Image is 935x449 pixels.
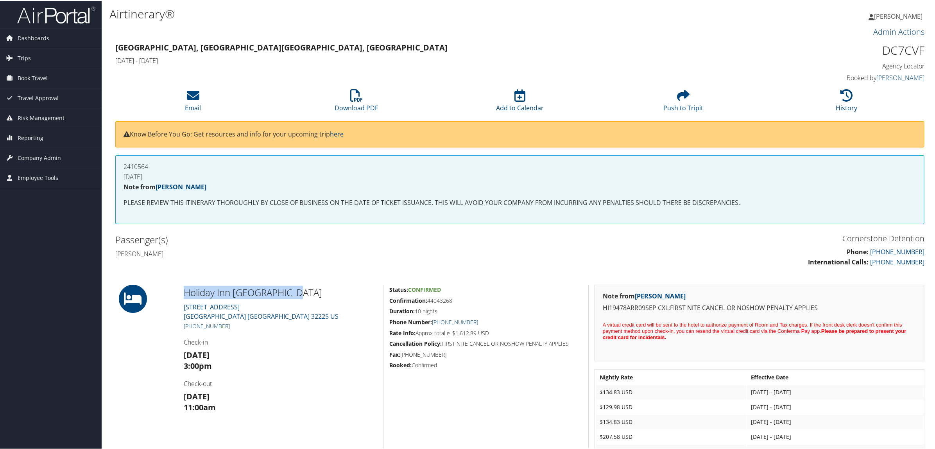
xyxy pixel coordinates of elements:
h5: Approx total is $1,612.89 USD [389,329,582,336]
td: $134.83 USD [596,414,746,428]
span: Trips [18,48,31,67]
a: [PHONE_NUMBER] [870,257,924,266]
h4: [DATE] [124,173,916,179]
span: A virtual credit card will be sent to the hotel to authorize payment of Room and Tax charges. If ... [603,321,906,339]
a: Download PDF [335,93,378,111]
strong: Duration: [389,307,415,314]
h1: DC7CVF [731,41,924,58]
strong: Status: [389,285,408,293]
h4: [DATE] - [DATE] [115,56,719,64]
strong: Fax: [389,350,400,357]
span: Employee Tools [18,167,58,187]
h4: Booked by [731,73,924,81]
th: Nightly Rate [596,370,746,384]
strong: Note from [124,182,206,190]
span: Travel Approval [18,88,59,107]
a: History [836,93,858,111]
h2: Passenger(s) [115,232,514,246]
h5: 44043268 [389,296,582,304]
a: [PERSON_NAME] [876,73,924,81]
a: here [330,129,344,138]
td: $207.58 USD [596,429,746,443]
span: Reporting [18,128,43,147]
td: $134.83 USD [596,384,746,399]
p: Know Before You Go: Get resources and info for your upcoming trip [124,129,916,139]
strong: [DATE] [184,390,210,401]
a: Admin Actions [873,26,924,36]
strong: Please be prepared to present your credit card for incidentals. [603,327,906,339]
strong: Cancellation Policy: [389,339,442,347]
strong: Booked: [389,361,412,368]
h1: Airtinerary® [109,5,657,22]
h5: FIRST NITE CANCEL OR NOSHOW PENALTY APPLIES [389,339,582,347]
h5: [PHONE_NUMBER] [389,350,582,358]
p: HI19478ARR09SEP CXL:FIRST NITE CANCEL OR NOSHOW PENALTY APPLIES [603,302,916,313]
a: [PHONE_NUMBER] [870,247,924,255]
h4: Agency Locator [731,61,924,70]
img: airportal-logo.png [17,5,95,23]
h4: [PERSON_NAME] [115,249,514,257]
h4: Check-out [184,379,377,387]
span: Dashboards [18,28,49,47]
td: $129.98 USD [596,399,746,413]
h4: Check-in [184,337,377,346]
h2: Holiday Inn [GEOGRAPHIC_DATA] [184,285,377,298]
strong: Rate Info: [389,329,416,336]
span: Confirmed [408,285,441,293]
a: Add to Calendar [496,93,544,111]
strong: [DATE] [184,349,210,359]
a: [STREET_ADDRESS][GEOGRAPHIC_DATA] [GEOGRAPHIC_DATA] 32225 US [184,302,339,320]
strong: Confirmation: [389,296,427,304]
strong: Phone Number: [389,318,432,325]
td: [DATE] - [DATE] [747,399,923,413]
h5: Confirmed [389,361,582,368]
span: [PERSON_NAME] [874,11,922,20]
p: PLEASE REVIEW THIS ITINERARY THOROUGHLY BY CLOSE OF BUSINESS ON THE DATE OF TICKET ISSUANCE. THIS... [124,197,916,207]
td: [DATE] - [DATE] [747,429,923,443]
strong: 11:00am [184,401,216,412]
th: Effective Date [747,370,923,384]
h3: Cornerstone Detention [526,232,924,243]
strong: Phone: [847,247,869,255]
td: [DATE] - [DATE] [747,384,923,399]
a: Push to Tripit [663,93,703,111]
strong: International Calls: [808,257,869,266]
a: [PERSON_NAME] [156,182,206,190]
a: [PHONE_NUMBER] [184,321,230,329]
strong: Note from [603,291,686,300]
a: [PERSON_NAME] [869,4,930,27]
a: Email [185,93,201,111]
h5: 10 nights [389,307,582,314]
h4: 2410564 [124,163,916,169]
span: Risk Management [18,108,64,127]
strong: [GEOGRAPHIC_DATA], [GEOGRAPHIC_DATA] [GEOGRAPHIC_DATA], [GEOGRAPHIC_DATA] [115,41,448,52]
a: [PERSON_NAME] [635,291,686,300]
td: [DATE] - [DATE] [747,414,923,428]
span: Book Travel [18,68,48,87]
a: [PHONE_NUMBER] [432,318,478,325]
span: Company Admin [18,147,61,167]
strong: 3:00pm [184,360,212,370]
